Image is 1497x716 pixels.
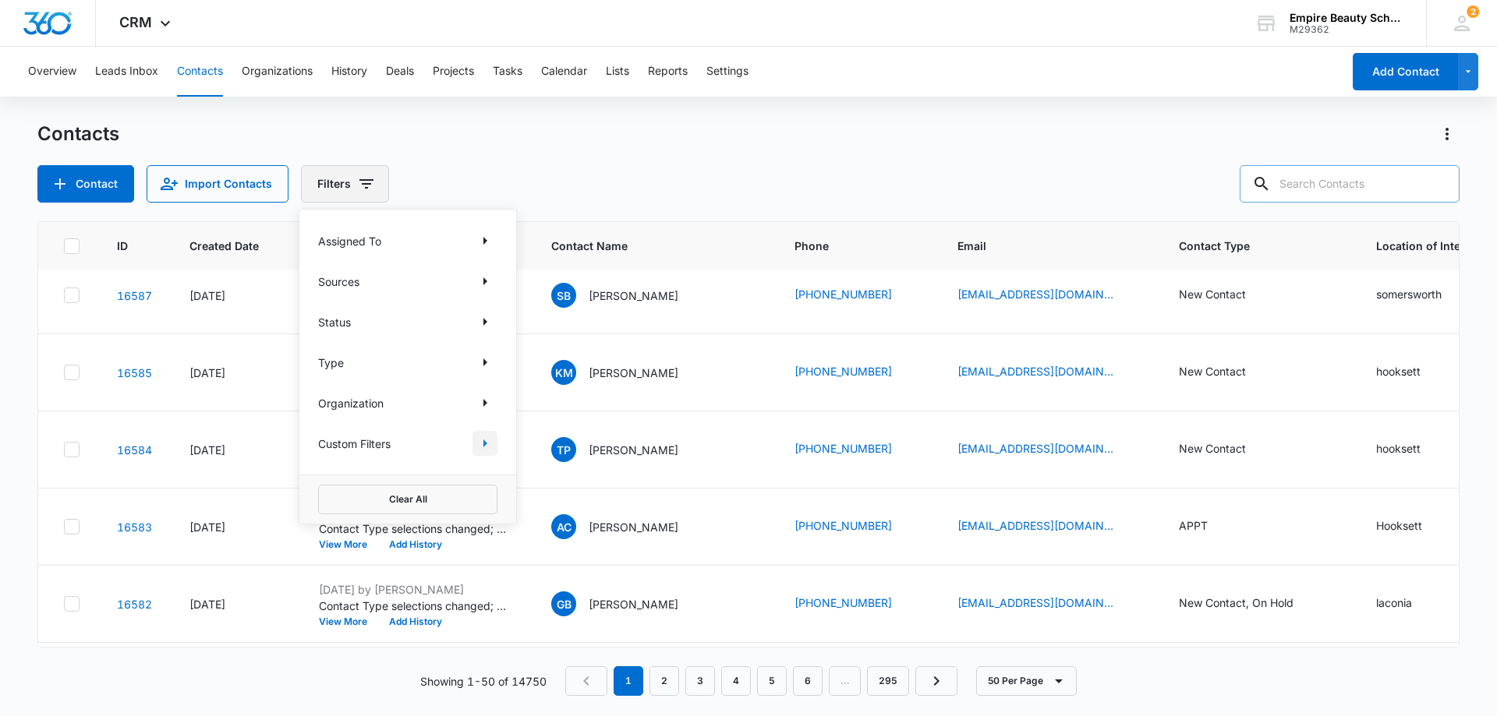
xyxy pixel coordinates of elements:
[189,596,281,612] div: [DATE]
[319,598,514,614] p: Contact Type selections changed; On Hold was added.
[706,47,748,97] button: Settings
[189,442,281,458] div: [DATE]
[795,594,892,611] a: [PHONE_NUMBER]
[589,365,678,381] p: [PERSON_NAME]
[1376,440,1421,457] div: hooksett
[793,666,823,696] a: Page 6
[420,673,547,690] p: Showing 1-50 of 14750
[378,617,453,626] button: Add History
[1179,517,1208,534] div: APPT
[957,286,1113,302] a: [EMAIL_ADDRESS][DOMAIN_NAME]
[551,514,576,539] span: AC
[37,122,119,146] h1: Contacts
[867,666,909,696] a: Page 295
[189,519,281,535] div: [DATE]
[1179,363,1246,379] div: New Contact
[1179,594,1294,611] div: New Contact, On Hold
[318,395,384,411] p: Organization
[795,286,920,305] div: Phone - +18572694766 - Select to Edit Field
[589,519,678,535] p: [PERSON_NAME]
[318,233,381,249] p: Assigned To
[318,354,344,371] p: Type
[957,440,1113,457] a: [EMAIL_ADDRESS][DOMAIN_NAME]
[1179,440,1274,459] div: Contact Type - New Contact - Select to Edit Field
[1179,440,1246,457] div: New Contact
[1376,286,1442,302] div: somersworth
[117,520,152,534] a: Navigate to contact details page for Abigale Correia
[319,540,378,549] button: View More
[957,594,1141,613] div: Email - kevingina8083@gmail.com - Select to Edit Field
[1179,594,1322,613] div: Contact Type - New Contact, On Hold - Select to Edit Field
[1376,363,1449,382] div: Location of Interest (for FB ad integration) - hooksett - Select to Edit Field
[795,517,920,536] div: Phone - (857) 302-9440 - Select to Edit Field
[472,309,497,334] button: Show Status filters
[318,273,359,290] p: Sources
[976,666,1077,696] button: 50 Per Page
[1467,5,1479,18] div: notifications count
[117,443,152,457] a: Navigate to contact details page for Tikisha Pitterson
[95,47,158,97] button: Leads Inbox
[541,47,587,97] button: Calendar
[301,165,389,203] button: Filters
[318,314,351,330] p: Status
[1376,594,1412,611] div: laconia
[685,666,715,696] a: Page 3
[757,666,787,696] a: Page 5
[957,594,1113,611] a: [EMAIL_ADDRESS][DOMAIN_NAME]
[589,287,678,304] p: [PERSON_NAME]
[189,287,281,304] div: [DATE]
[565,666,957,696] nav: Pagination
[147,165,288,203] button: Import Contacts
[117,598,152,611] a: Navigate to contact details page for Gina Baxley
[318,485,497,514] button: Clear All
[957,363,1141,382] div: Email - khickson59@gmail.com - Select to Edit Field
[957,286,1141,305] div: Email - Bradshawsabrina394@gmail.com - Select to Edit Field
[589,596,678,612] p: [PERSON_NAME]
[1376,594,1440,613] div: Location of Interest (for FB ad integration) - laconia - Select to Edit Field
[721,666,751,696] a: Page 4
[1290,24,1403,35] div: account id
[551,238,734,254] span: Contact Name
[28,47,76,97] button: Overview
[551,591,576,616] span: GB
[957,517,1113,534] a: [EMAIL_ADDRESS][DOMAIN_NAME]
[319,617,378,626] button: View More
[795,594,920,613] div: Phone - +16037941160 - Select to Edit Field
[117,238,129,254] span: ID
[472,269,497,294] button: Show Sources filters
[1290,12,1403,24] div: account name
[1376,440,1449,459] div: Location of Interest (for FB ad integration) - hooksett - Select to Edit Field
[795,286,892,302] a: [PHONE_NUMBER]
[242,47,313,97] button: Organizations
[1353,53,1458,90] button: Add Contact
[1467,5,1479,18] span: 2
[551,283,576,308] span: SB
[319,581,514,598] p: [DATE] by [PERSON_NAME]
[472,350,497,375] button: Show Type filters
[957,363,1113,379] a: [EMAIL_ADDRESS][DOMAIN_NAME]
[117,366,152,379] a: Navigate to contact details page for Kaelin M Hickson
[589,442,678,458] p: [PERSON_NAME]
[1376,517,1450,536] div: Location of Interest (for FB ad integration) - Hooksett - Select to Edit Field
[1179,517,1236,536] div: Contact Type - APPT - Select to Edit Field
[648,47,688,97] button: Reports
[319,520,514,537] p: Contact Type selections changed; New Contact was removed.
[1376,363,1421,379] div: hooksett
[1179,286,1246,302] div: New Contact
[795,517,892,534] a: [PHONE_NUMBER]
[119,14,152,30] span: CRM
[472,228,497,253] button: Show Assigned To filters
[189,365,281,381] div: [DATE]
[915,666,957,696] a: Next Page
[1240,165,1460,203] input: Search Contacts
[433,47,474,97] button: Projects
[117,289,152,302] a: Navigate to contact details page for Sabrina Bradshaw
[957,238,1119,254] span: Email
[551,591,706,616] div: Contact Name - Gina Baxley - Select to Edit Field
[551,360,706,385] div: Contact Name - Kaelin M Hickson - Select to Edit Field
[37,165,134,203] button: Add Contact
[606,47,629,97] button: Lists
[795,238,897,254] span: Phone
[795,363,920,382] div: Phone - 6034864354 - Select to Edit Field
[795,440,892,457] a: [PHONE_NUMBER]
